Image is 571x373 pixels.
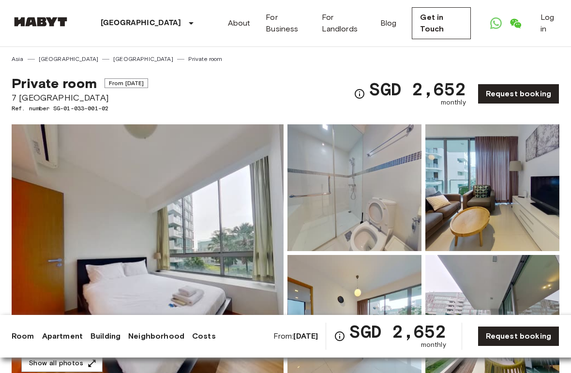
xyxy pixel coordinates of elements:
[506,14,525,33] a: Open WeChat
[293,331,318,341] b: [DATE]
[334,330,346,342] svg: Check cost overview for full price breakdown. Please note that discounts apply to new joiners onl...
[12,104,148,113] span: Ref. number SG-01-033-001-02
[12,55,24,63] a: Asia
[349,323,446,340] span: SGD 2,652
[273,331,318,342] span: From:
[90,330,120,342] a: Building
[486,14,506,33] a: Open WhatsApp
[12,75,97,91] span: Private room
[101,17,181,29] p: [GEOGRAPHIC_DATA]
[369,80,466,98] span: SGD 2,652
[42,330,83,342] a: Apartment
[266,12,306,35] a: For Business
[39,55,99,63] a: [GEOGRAPHIC_DATA]
[421,340,446,350] span: monthly
[12,91,148,104] span: 7 [GEOGRAPHIC_DATA]
[354,88,365,100] svg: Check cost overview for full price breakdown. Please note that discounts apply to new joiners onl...
[228,17,251,29] a: About
[478,84,559,104] a: Request booking
[478,326,559,346] a: Request booking
[21,355,103,373] button: Show all photos
[12,330,34,342] a: Room
[128,330,184,342] a: Neighborhood
[12,17,70,27] img: Habyt
[541,12,559,35] a: Log in
[322,12,365,35] a: For Landlords
[412,7,471,39] a: Get in Touch
[287,124,421,251] img: Picture of unit SG-01-033-001-02
[105,78,149,88] span: From [DATE]
[113,55,173,63] a: [GEOGRAPHIC_DATA]
[188,55,223,63] a: Private room
[192,330,216,342] a: Costs
[380,17,397,29] a: Blog
[441,98,466,107] span: monthly
[425,124,559,251] img: Picture of unit SG-01-033-001-02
